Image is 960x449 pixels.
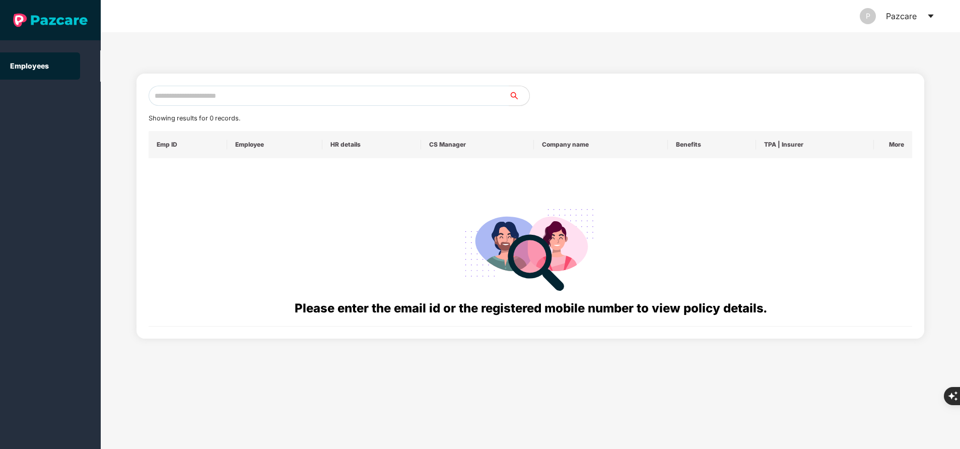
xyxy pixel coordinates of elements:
[227,131,323,158] th: Employee
[322,131,421,158] th: HR details
[866,8,870,24] span: P
[668,131,756,158] th: Benefits
[756,131,874,158] th: TPA | Insurer
[149,131,227,158] th: Emp ID
[458,197,603,299] img: svg+xml;base64,PHN2ZyB4bWxucz0iaHR0cDovL3d3dy53My5vcmcvMjAwMC9zdmciIHdpZHRoPSIyODgiIGhlaWdodD0iMj...
[509,86,530,106] button: search
[509,92,529,100] span: search
[534,131,668,158] th: Company name
[927,12,935,20] span: caret-down
[421,131,534,158] th: CS Manager
[295,301,767,315] span: Please enter the email id or the registered mobile number to view policy details.
[149,114,240,122] span: Showing results for 0 records.
[10,61,49,70] a: Employees
[874,131,912,158] th: More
